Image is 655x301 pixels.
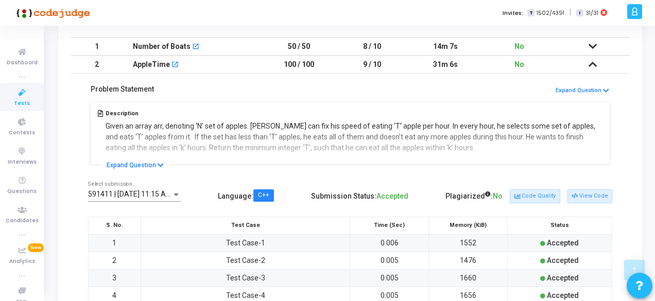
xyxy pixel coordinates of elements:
[547,274,579,282] span: Accepted
[101,160,169,170] button: Expand Question
[547,291,579,299] span: Accepted
[527,9,534,17] span: T
[258,192,269,199] div: C++
[547,239,579,247] span: Accepted
[141,217,350,234] th: Test Case
[7,59,38,67] span: Dashboard
[106,110,603,117] h5: Description
[7,187,37,196] span: Questions
[510,189,560,203] button: Code Quality
[567,189,612,203] button: View Code
[141,234,350,252] td: Test Case-1
[141,269,350,287] td: Test Case-3
[429,234,508,252] td: 1552
[350,234,429,252] td: 0.006
[336,38,409,56] td: 8 / 10
[409,56,482,74] td: 31m 6s
[555,86,610,96] button: Expand Question
[89,234,141,252] td: 1
[336,56,409,74] td: 9 / 10
[28,243,44,252] span: New
[9,257,35,266] span: Analytics
[89,269,141,287] td: 3
[514,42,524,50] span: No
[218,188,274,205] div: Language :
[350,252,429,269] td: 0.005
[88,190,212,198] span: 591411 | [DATE] 11:15 AM IST (Best) P
[376,192,408,200] span: Accepted
[429,269,508,287] td: 1660
[350,269,429,287] td: 0.005
[8,158,37,167] span: Interviews
[14,99,30,108] span: Tests
[570,7,571,18] span: |
[350,217,429,234] th: Time (Sec)
[171,62,179,69] mat-icon: open_in_new
[503,9,523,17] label: Invites:
[13,3,90,23] img: logo
[409,38,482,56] td: 14m 7s
[133,38,191,55] div: Number of Boats
[507,217,612,234] th: Status
[445,188,503,205] div: Plagiarized :
[585,9,598,17] span: 31/31
[537,9,564,17] span: 1502/4391
[262,56,336,74] td: 100 / 100
[141,252,350,269] td: Test Case-2
[106,121,603,153] p: Given an array arr, denoting ‘N’ set of apples. [PERSON_NAME] can fix his speed of eating ‘T’ app...
[6,217,39,225] span: Candidates
[429,217,508,234] th: Memory (KiB)
[514,60,524,68] span: No
[493,192,503,200] span: No
[576,9,583,17] span: I
[133,56,170,73] div: AppleTime
[429,252,508,269] td: 1476
[262,38,336,56] td: 50 / 50
[89,217,141,234] th: S. No.
[311,188,408,205] div: Submission Status:
[91,85,154,94] h5: Problem Statement
[9,129,35,137] span: Contests
[71,56,123,74] td: 2
[89,252,141,269] td: 2
[547,256,579,264] span: Accepted
[192,44,199,51] mat-icon: open_in_new
[71,38,123,56] td: 1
